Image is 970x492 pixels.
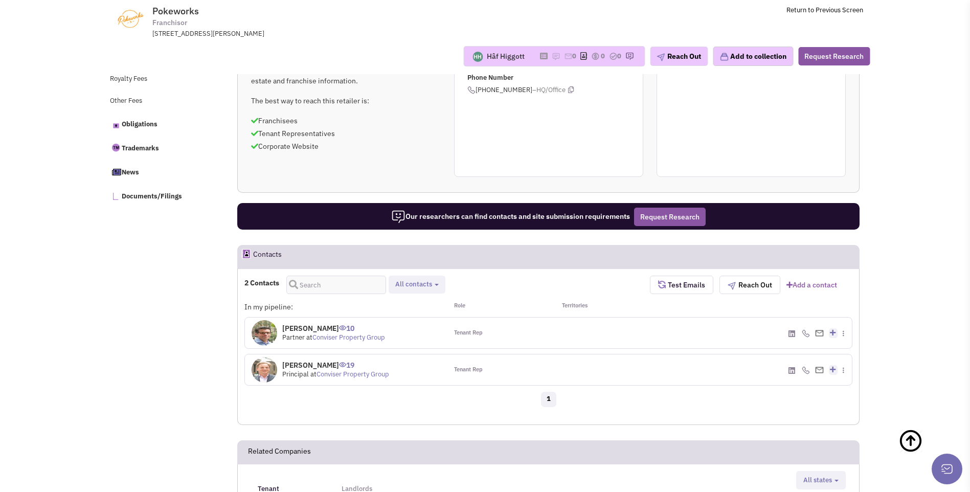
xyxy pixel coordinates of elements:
p: Corporate Website [251,141,440,151]
button: Test Emails [650,276,713,294]
img: plane.png [657,53,665,61]
div: Territories [549,302,650,312]
img: g8YOFLHDgUKHrRpTYrKQ9Q.jpg [252,320,277,346]
a: Back To Top [898,418,950,485]
img: icon-phone.png [467,86,476,94]
span: at [310,370,389,378]
button: All contacts [392,279,442,290]
button: All states [800,475,842,486]
h2: Related Companies [248,441,311,463]
span: Tenant Rep [454,329,483,337]
span: –HQ/Office [532,85,566,95]
img: research-icon.png [625,52,634,60]
a: Trademarks [105,137,216,159]
img: Email%20Icon.png [815,367,824,373]
img: icon-email-active-16.png [564,52,572,60]
img: icon-UserInteraction.png [339,362,346,367]
a: 1 [541,392,556,407]
a: Conviser Property Group [317,370,389,378]
span: Pokeworks [152,5,199,17]
div: Role [447,302,549,312]
a: Conviser Property Group [312,333,385,342]
div: [STREET_ADDRESS][PERSON_NAME] [152,29,419,39]
img: icon-phone.png [802,366,810,374]
button: Reach Out [719,276,780,294]
span: at [306,333,385,342]
input: Search [286,276,386,294]
p: Phone Number [467,73,643,83]
a: Add a contact [786,280,837,290]
p: The best way to reach this retailer is: [251,96,440,106]
h4: [PERSON_NAME] [282,324,385,333]
h4: [PERSON_NAME] [282,361,389,370]
a: Other Fees [105,92,216,111]
span: Principal [282,370,309,378]
span: Test Emails [666,280,705,289]
img: icon-collection-lavender.png [719,52,729,61]
button: Add to collection [713,47,793,66]
span: 10 [339,316,354,333]
img: TaskCount.png [609,52,617,60]
span: Our researchers can find contacts and site submission requirements [391,212,630,221]
img: Email%20Icon.png [815,330,824,337]
span: Tenant Rep [454,366,483,374]
span: [PHONE_NUMBER] [467,85,643,95]
span: 0 [572,52,576,60]
div: In my pipeline: [244,302,447,312]
span: 0 [601,52,605,60]
span: Partner [282,333,305,342]
span: All contacts [395,280,432,288]
span: Franchisor [152,17,187,28]
h4: 2 Contacts [244,278,279,287]
a: Documents/Filings [105,185,216,207]
a: Return to Previous Screen [786,6,863,14]
p: Franchisees [251,116,440,126]
button: Reach Out [650,47,708,66]
img: icon-note.png [552,52,560,60]
button: Request Research [634,208,706,226]
a: Obligations [105,113,216,135]
a: News [105,161,216,183]
span: 19 [339,353,354,370]
img: icon-phone.png [802,329,810,338]
a: Royalty Fees [105,70,216,89]
span: All states [803,476,832,484]
img: icon-UserInteraction.png [339,325,346,330]
button: Request Research [798,47,870,65]
img: icon-dealamount.png [591,52,599,60]
p: Tenant Representatives [251,128,440,139]
div: Hâf Higgott [487,51,525,61]
h2: Contacts [253,245,282,268]
img: plane.png [728,282,736,290]
span: 0 [617,52,621,60]
img: S-tOYHxMVkODlDRvekz5wg.jpg [252,357,277,383]
img: icon-researcher-20.png [391,210,405,224]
